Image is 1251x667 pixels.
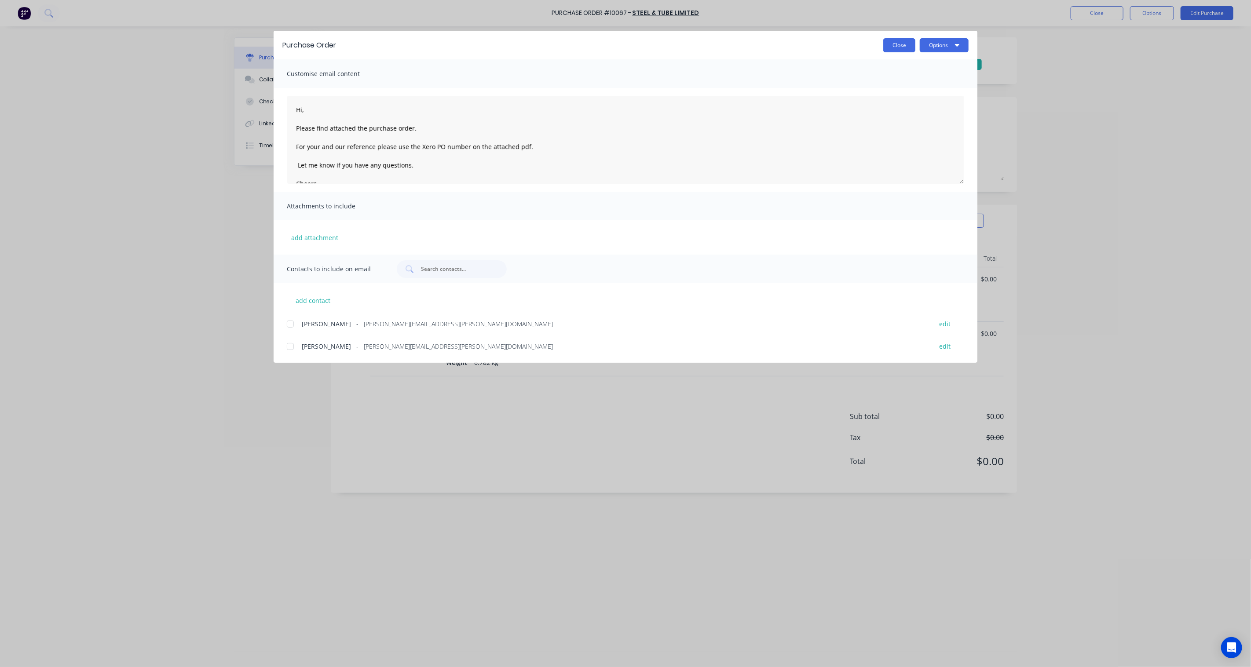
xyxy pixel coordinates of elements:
[920,38,969,52] button: Options
[364,342,553,351] span: [PERSON_NAME][EMAIL_ADDRESS][PERSON_NAME][DOMAIN_NAME]
[934,317,956,329] button: edit
[287,200,384,212] span: Attachments to include
[364,319,553,328] span: [PERSON_NAME][EMAIL_ADDRESS][PERSON_NAME][DOMAIN_NAME]
[934,340,956,352] button: edit
[287,294,340,307] button: add contact
[282,40,336,51] div: Purchase Order
[287,96,964,184] textarea: Hi, Please find attached the purchase order. For your and our reference please use the Xero PO nu...
[287,231,343,244] button: add attachment
[883,38,915,52] button: Close
[420,265,493,273] input: Search contacts...
[356,342,358,351] span: -
[287,263,384,275] span: Contacts to include on email
[287,68,384,80] span: Customise email content
[356,319,358,328] span: -
[302,319,351,328] span: [PERSON_NAME]
[302,342,351,351] span: [PERSON_NAME]
[1221,637,1242,658] div: Open Intercom Messenger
